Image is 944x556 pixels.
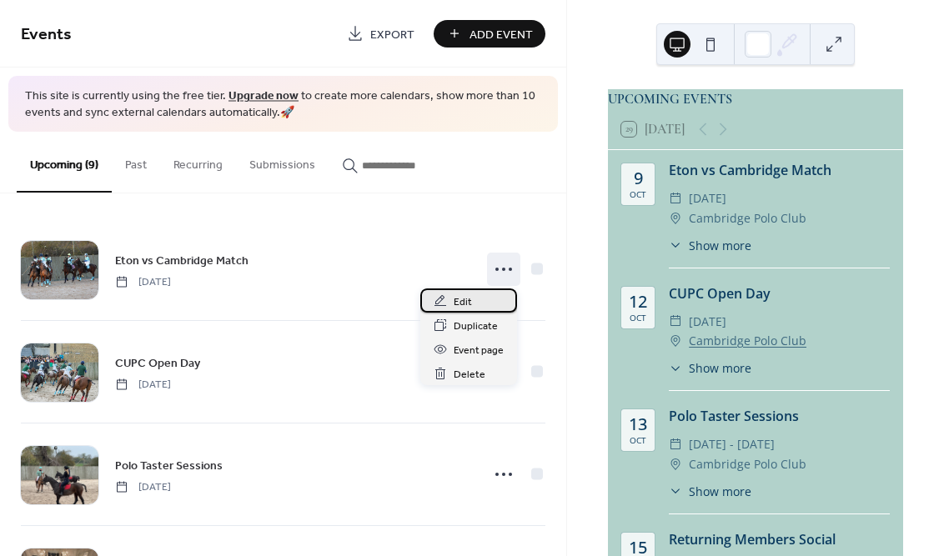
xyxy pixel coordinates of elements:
[370,26,414,43] span: Export
[115,456,223,475] a: Polo Taster Sessions
[689,331,806,351] a: Cambridge Polo Club
[160,132,236,191] button: Recurring
[634,170,643,187] div: 9
[669,359,682,377] div: ​
[689,188,726,208] span: [DATE]
[629,539,647,556] div: 15
[630,313,646,322] div: Oct
[630,436,646,444] div: Oct
[669,237,751,254] button: ​Show more
[689,237,751,254] span: Show more
[21,18,72,51] span: Events
[669,454,682,474] div: ​
[669,483,751,500] button: ​Show more
[689,483,751,500] span: Show more
[115,457,223,474] span: Polo Taster Sessions
[608,89,903,109] div: UPCOMING EVENTS
[669,208,682,228] div: ​
[669,529,890,549] div: Returning Members Social
[236,132,329,191] button: Submissions
[17,132,112,193] button: Upcoming (9)
[669,283,890,303] div: CUPC Open Day
[630,190,646,198] div: Oct
[115,479,171,494] span: [DATE]
[629,293,647,310] div: 12
[669,237,682,254] div: ​
[669,188,682,208] div: ​
[112,132,160,191] button: Past
[434,20,545,48] button: Add Event
[689,208,806,228] span: Cambridge Polo Club
[454,318,498,335] span: Duplicate
[115,274,171,289] span: [DATE]
[454,366,485,383] span: Delete
[669,406,890,426] div: Polo Taster Sessions
[115,252,249,269] span: Eton vs Cambridge Match
[689,359,751,377] span: Show more
[334,20,427,48] a: Export
[689,434,775,454] span: [DATE] - [DATE]
[454,342,504,359] span: Event page
[115,353,200,373] a: CUPC Open Day
[669,483,682,500] div: ​
[669,359,751,377] button: ​Show more
[629,416,647,433] div: 13
[454,293,472,311] span: Edit
[689,454,806,474] span: Cambridge Polo Club
[115,354,200,372] span: CUPC Open Day
[228,85,299,108] a: Upgrade now
[669,160,890,180] div: Eton vs Cambridge Match
[115,251,249,270] a: Eton vs Cambridge Match
[469,26,533,43] span: Add Event
[25,88,541,121] span: This site is currently using the free tier. to create more calendars, show more than 10 events an...
[669,434,682,454] div: ​
[115,377,171,392] span: [DATE]
[669,331,682,351] div: ​
[689,312,726,332] span: [DATE]
[669,312,682,332] div: ​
